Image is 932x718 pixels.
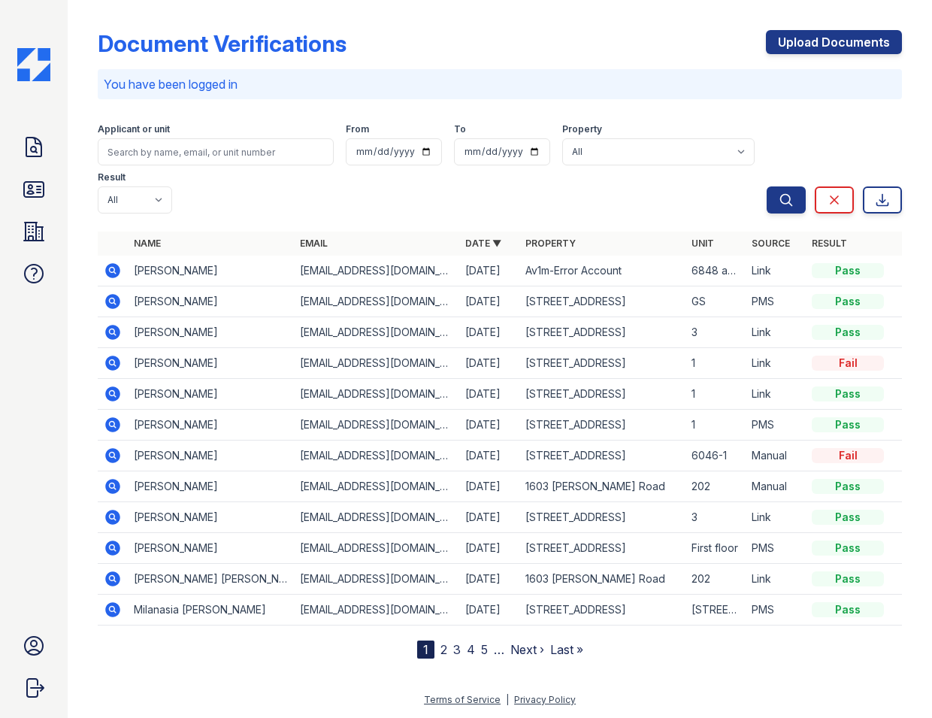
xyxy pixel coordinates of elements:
a: 5 [481,642,488,657]
td: [PERSON_NAME] [128,471,294,502]
input: Search by name, email, or unit number [98,138,334,165]
td: [EMAIL_ADDRESS][DOMAIN_NAME] [294,348,460,379]
a: Property [525,238,576,249]
td: [PERSON_NAME] [128,410,294,441]
td: GS [685,286,746,317]
span: … [494,641,504,659]
td: [EMAIL_ADDRESS][DOMAIN_NAME] [294,564,460,595]
td: [DATE] [459,256,519,286]
a: Terms of Service [424,694,501,705]
td: 1603 [PERSON_NAME] Road [519,564,685,595]
td: [DATE] [459,379,519,410]
td: 3 [685,502,746,533]
label: From [346,123,369,135]
div: Pass [812,602,884,617]
a: Date ▼ [465,238,501,249]
div: Pass [812,541,884,556]
td: [EMAIL_ADDRESS][DOMAIN_NAME] [294,317,460,348]
div: Pass [812,510,884,525]
a: Name [134,238,161,249]
a: Result [812,238,847,249]
label: Property [562,123,602,135]
td: [PERSON_NAME] [128,533,294,564]
td: [DATE] [459,502,519,533]
div: | [506,694,509,705]
td: Av1m-Error Account [519,256,685,286]
td: Link [746,379,806,410]
div: Document Verifications [98,30,346,57]
td: Link [746,317,806,348]
td: [STREET_ADDRESS] [519,533,685,564]
td: 6848 apt 4 [685,256,746,286]
td: [DATE] [459,348,519,379]
td: 3 [685,317,746,348]
img: CE_Icon_Blue-c292c112584629df590d857e76928e9f676e5b41ef8f769ba2f05ee15b207248.png [17,48,50,81]
td: Link [746,502,806,533]
td: Manual [746,471,806,502]
a: Next › [510,642,544,657]
div: Fail [812,448,884,463]
td: Link [746,348,806,379]
td: Link [746,564,806,595]
td: 202 [685,564,746,595]
label: Applicant or unit [98,123,170,135]
label: Result [98,171,126,183]
td: 1 [685,410,746,441]
td: PMS [746,410,806,441]
div: Fail [812,356,884,371]
a: Upload Documents [766,30,902,54]
td: [EMAIL_ADDRESS][DOMAIN_NAME] [294,379,460,410]
a: 2 [440,642,447,657]
div: Pass [812,325,884,340]
td: [DATE] [459,317,519,348]
td: Manual [746,441,806,471]
td: 202 [685,471,746,502]
td: [PERSON_NAME] [128,286,294,317]
td: [EMAIL_ADDRESS][DOMAIN_NAME] [294,410,460,441]
td: Link [746,256,806,286]
td: [PERSON_NAME] [128,256,294,286]
td: [STREET_ADDRESS] [519,441,685,471]
div: 1 [417,641,434,659]
label: To [454,123,466,135]
a: Privacy Policy [514,694,576,705]
td: [STREET_ADDRESS] [519,348,685,379]
td: [PERSON_NAME] [128,502,294,533]
td: [EMAIL_ADDRESS][DOMAIN_NAME] [294,471,460,502]
td: PMS [746,533,806,564]
td: 1603 [PERSON_NAME] Road [519,471,685,502]
td: [PERSON_NAME] [128,317,294,348]
td: [DATE] [459,564,519,595]
td: [STREET_ADDRESS] [519,317,685,348]
td: [EMAIL_ADDRESS][DOMAIN_NAME] [294,441,460,471]
td: [DATE] [459,286,519,317]
td: [EMAIL_ADDRESS][DOMAIN_NAME] [294,502,460,533]
td: PMS [746,286,806,317]
td: First floor [685,533,746,564]
td: [STREET_ADDRESS] [519,410,685,441]
td: [PERSON_NAME] [128,441,294,471]
td: 1 [685,348,746,379]
td: [DATE] [459,595,519,626]
div: Pass [812,479,884,494]
a: 4 [467,642,475,657]
td: [STREET_ADDRESS] [519,502,685,533]
div: Pass [812,417,884,432]
td: [EMAIL_ADDRESS][DOMAIN_NAME] [294,256,460,286]
p: You have been logged in [104,75,896,93]
td: [PERSON_NAME] [128,379,294,410]
td: 6046-1 [685,441,746,471]
a: 3 [453,642,461,657]
td: [DATE] [459,410,519,441]
a: Last » [550,642,583,657]
a: Email [300,238,328,249]
td: [EMAIL_ADDRESS][DOMAIN_NAME] [294,595,460,626]
a: Unit [691,238,714,249]
td: [PERSON_NAME] [PERSON_NAME] [128,564,294,595]
div: Pass [812,263,884,278]
div: Pass [812,386,884,401]
td: [EMAIL_ADDRESS][DOMAIN_NAME] [294,533,460,564]
td: [DATE] [459,471,519,502]
td: PMS [746,595,806,626]
td: [STREET_ADDRESS] [519,595,685,626]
